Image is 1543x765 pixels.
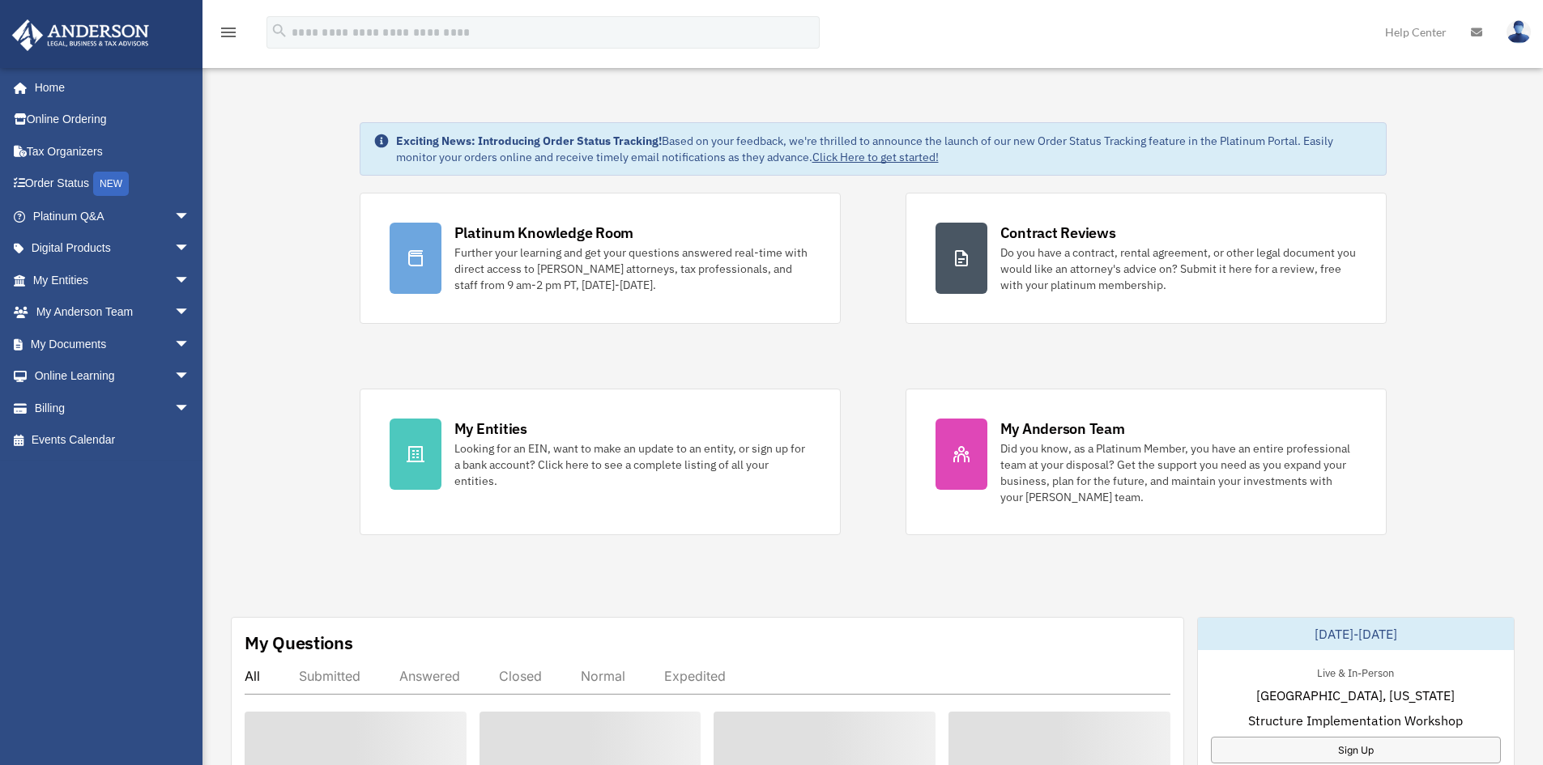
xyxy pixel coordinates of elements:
[271,22,288,40] i: search
[1000,440,1357,505] div: Did you know, as a Platinum Member, you have an entire professional team at your disposal? Get th...
[812,150,939,164] a: Click Here to get started!
[1248,711,1463,730] span: Structure Implementation Workshop
[11,360,215,393] a: Online Learningarrow_drop_down
[11,264,215,296] a: My Entitiesarrow_drop_down
[174,328,207,361] span: arrow_drop_down
[174,200,207,233] span: arrow_drop_down
[11,328,215,360] a: My Documentsarrow_drop_down
[174,360,207,393] span: arrow_drop_down
[11,296,215,329] a: My Anderson Teamarrow_drop_down
[360,193,841,324] a: Platinum Knowledge Room Further your learning and get your questions answered real-time with dire...
[299,668,360,684] div: Submitted
[174,392,207,425] span: arrow_drop_down
[11,232,215,265] a: Digital Productsarrow_drop_down
[454,223,634,243] div: Platinum Knowledge Room
[245,631,353,655] div: My Questions
[1000,244,1357,293] div: Do you have a contract, rental agreement, or other legal document you would like an attorney's ad...
[174,232,207,266] span: arrow_drop_down
[454,440,811,489] div: Looking for an EIN, want to make an update to an entity, or sign up for a bank account? Click her...
[7,19,154,51] img: Anderson Advisors Platinum Portal
[1000,419,1125,439] div: My Anderson Team
[399,668,460,684] div: Answered
[11,168,215,201] a: Order StatusNEW
[1507,20,1531,44] img: User Pic
[1198,618,1514,650] div: [DATE]-[DATE]
[906,389,1387,535] a: My Anderson Team Did you know, as a Platinum Member, you have an entire professional team at your...
[11,424,215,457] a: Events Calendar
[664,668,726,684] div: Expedited
[1304,663,1407,680] div: Live & In-Person
[396,134,662,148] strong: Exciting News: Introducing Order Status Tracking!
[1000,223,1116,243] div: Contract Reviews
[245,668,260,684] div: All
[581,668,625,684] div: Normal
[11,71,207,104] a: Home
[174,264,207,297] span: arrow_drop_down
[11,392,215,424] a: Billingarrow_drop_down
[11,200,215,232] a: Platinum Q&Aarrow_drop_down
[11,104,215,136] a: Online Ordering
[396,133,1373,165] div: Based on your feedback, we're thrilled to announce the launch of our new Order Status Tracking fe...
[219,28,238,42] a: menu
[11,135,215,168] a: Tax Organizers
[1256,686,1455,705] span: [GEOGRAPHIC_DATA], [US_STATE]
[219,23,238,42] i: menu
[1211,737,1501,763] a: Sign Up
[360,389,841,535] a: My Entities Looking for an EIN, want to make an update to an entity, or sign up for a bank accoun...
[454,244,811,293] div: Further your learning and get your questions answered real-time with direct access to [PERSON_NAM...
[93,172,129,196] div: NEW
[454,419,527,439] div: My Entities
[499,668,542,684] div: Closed
[174,296,207,329] span: arrow_drop_down
[906,193,1387,324] a: Contract Reviews Do you have a contract, rental agreement, or other legal document you would like...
